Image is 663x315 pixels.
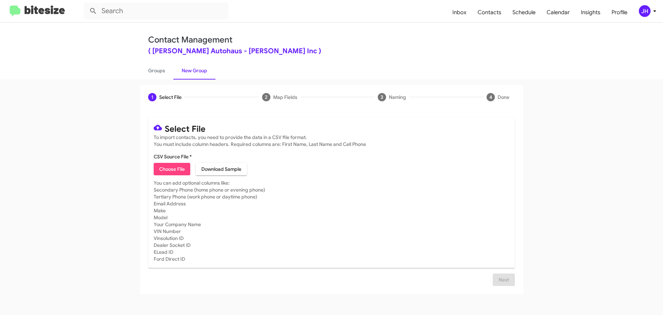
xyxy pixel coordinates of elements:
[606,2,633,22] a: Profile
[639,5,651,17] div: JH
[159,163,185,175] span: Choose File
[173,62,215,80] a: New Group
[447,2,472,22] a: Inbox
[154,153,192,160] label: CSV Source File *
[493,274,515,286] button: Next
[84,3,229,19] input: Search
[633,5,655,17] button: JH
[196,163,247,175] button: Download Sample
[154,123,509,132] mat-card-title: Select File
[140,62,173,80] a: Groups
[154,179,509,262] mat-card-subtitle: You can add optional columns like: Secondary Phone (home phone or evening phone) Tertiary Phone (...
[148,48,515,55] div: ( [PERSON_NAME] Autohaus - [PERSON_NAME] Inc )
[472,2,507,22] a: Contacts
[541,2,575,22] a: Calendar
[154,163,190,175] button: Choose File
[201,163,241,175] span: Download Sample
[154,134,509,148] mat-card-subtitle: To import contacts, you need to provide the data in a CSV file format. You must include column he...
[148,35,232,45] a: Contact Management
[507,2,541,22] a: Schedule
[575,2,606,22] a: Insights
[498,274,509,286] span: Next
